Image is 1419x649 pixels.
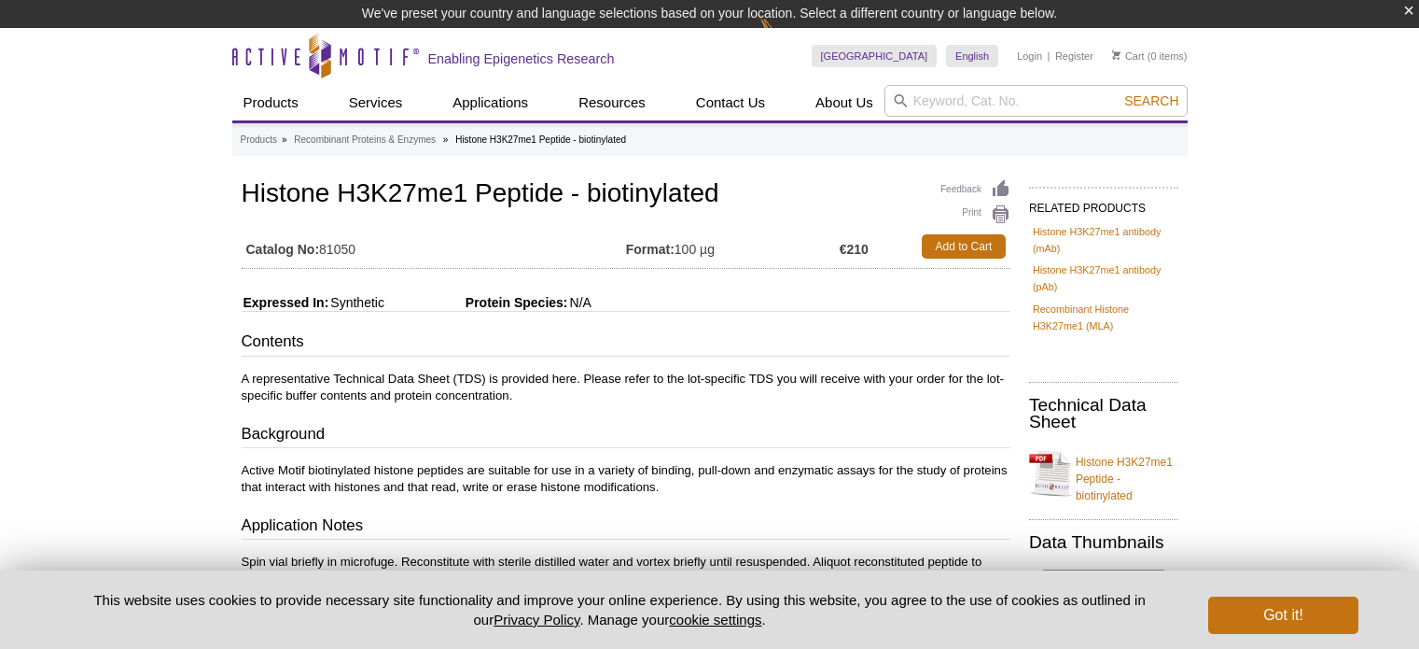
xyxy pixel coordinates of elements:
[428,50,615,67] h2: Enabling Epigenetics Research
[388,295,568,310] span: Protein Species:
[242,230,626,263] td: 81050
[840,241,869,258] strong: €210
[443,134,449,145] li: »
[494,612,579,628] a: Privacy Policy
[626,230,840,263] td: 100 µg
[1033,223,1175,257] a: Histone H3K27me1 antibody (mAb)
[940,205,1010,225] a: Print
[1048,45,1050,67] li: |
[1017,49,1042,63] a: Login
[626,241,675,258] strong: Format:
[62,590,1178,629] p: This website uses cookies to provide necessary site functionality and improve your online experie...
[1055,49,1093,63] a: Register
[232,85,310,120] a: Products
[242,554,1010,621] p: Spin vial briefly in microfuge. Reconstitute with sterile distilled water and vortex briefly unti...
[241,132,277,148] a: Products
[338,85,414,120] a: Services
[294,132,436,148] a: Recombinant Proteins & Enzymes
[685,85,776,120] a: Contact Us
[1208,597,1357,634] button: Got it!
[1112,45,1188,67] li: (0 items)
[1029,187,1178,220] h2: RELATED PRODUCTS
[328,295,384,310] span: Synthetic
[242,295,329,310] span: Expressed In:
[242,371,1010,404] p: A representative Technical Data Sheet (TDS) is provided here. Please refer to the lot-specific TD...
[242,179,1010,211] h1: Histone H3K27me1 Peptide - biotinylated
[1119,92,1184,109] button: Search
[1112,50,1120,60] img: Your Cart
[946,45,998,67] a: English
[568,295,591,310] span: N/A
[282,134,287,145] li: »
[1033,301,1175,334] a: Recombinant Histone H3K27me1 (MLA)
[242,423,1010,449] h3: Background
[455,134,626,145] li: Histone H3K27me1 Peptide - biotinylated
[1029,443,1178,504] a: Histone H3K27me1 Peptide - biotinylated
[441,85,539,120] a: Applications
[1124,93,1178,108] span: Search
[567,85,657,120] a: Resources
[940,179,1010,200] a: Feedback
[1112,49,1145,63] a: Cart
[242,515,1010,541] h3: Application Notes
[1029,534,1178,551] h2: Data Thumbnails
[812,45,938,67] a: [GEOGRAPHIC_DATA]
[884,85,1188,117] input: Keyword, Cat. No.
[242,331,1010,357] h3: Contents
[759,14,809,58] img: Change Here
[922,234,1006,259] a: Add to Cart
[669,612,761,628] button: cookie settings
[246,241,320,258] strong: Catalog No:
[804,85,884,120] a: About Us
[1033,261,1175,295] a: Histone H3K27me1 antibody (pAb)
[242,462,1010,496] p: Active Motif biotinylated histone peptides are suitable for use in a variety of binding, pull-dow...
[1029,397,1178,430] h2: Technical Data Sheet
